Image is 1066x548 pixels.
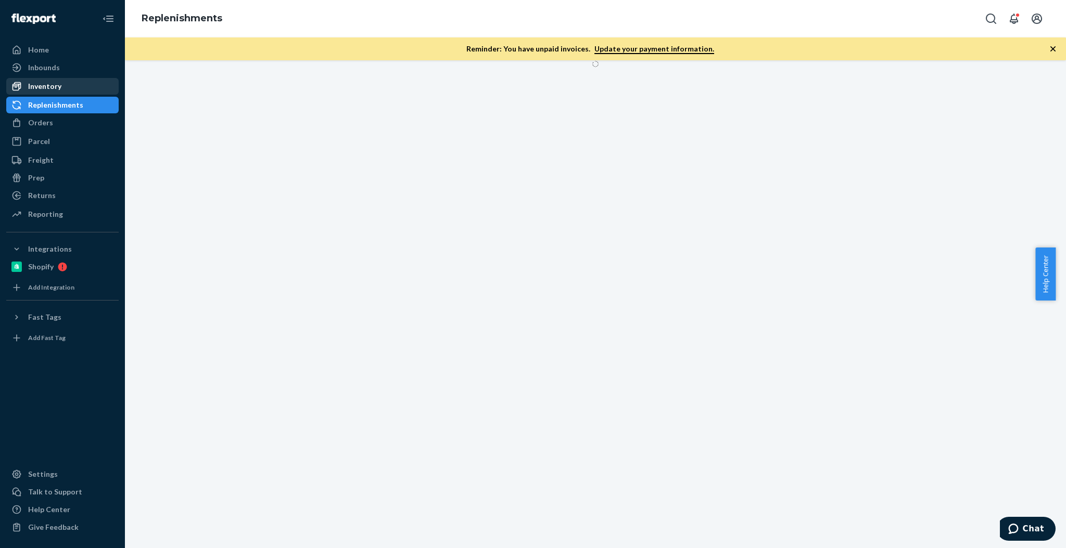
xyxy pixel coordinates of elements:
button: Close Navigation [98,8,119,29]
a: Orders [6,114,119,131]
a: Settings [6,466,119,482]
a: Update your payment information. [594,44,714,54]
button: Talk to Support [6,484,119,500]
a: Replenishments [6,97,119,113]
a: Returns [6,187,119,204]
div: Prep [28,173,44,183]
button: Open Search Box [981,8,1001,29]
div: Add Integration [28,283,74,292]
ol: breadcrumbs [133,4,231,34]
a: Freight [6,152,119,168]
a: Shopify [6,258,119,275]
div: Freight [28,155,54,165]
div: Shopify [28,262,54,272]
div: Settings [28,469,58,479]
div: Fast Tags [28,312,61,322]
div: Talk to Support [28,487,82,497]
img: Flexport logo [11,14,56,24]
button: Fast Tags [6,309,119,325]
div: Add Fast Tag [28,333,66,342]
a: Add Fast Tag [6,330,119,346]
iframe: Opens a widget where you can chat to one of our agents [1000,517,1056,543]
button: Open notifications [1004,8,1024,29]
a: Add Integration [6,279,119,296]
a: Inventory [6,78,119,95]
div: Help Center [28,504,70,515]
p: Reminder: You have unpaid invoices. [466,44,714,54]
div: Inbounds [28,62,60,73]
div: Inventory [28,81,61,92]
a: Prep [6,169,119,186]
button: Help Center [1035,247,1056,301]
a: Reporting [6,206,119,223]
a: Home [6,42,119,58]
div: Reporting [28,209,63,219]
div: Replenishments [28,100,83,110]
div: Integrations [28,244,72,254]
button: Open account menu [1026,8,1047,29]
div: Parcel [28,136,50,147]
div: Home [28,45,49,55]
div: Returns [28,190,56,201]
button: Give Feedback [6,519,119,536]
button: Integrations [6,241,119,257]
div: Give Feedback [28,522,79,532]
a: Help Center [6,501,119,518]
div: Orders [28,118,53,128]
a: Parcel [6,133,119,150]
a: Replenishments [142,12,222,24]
a: Inbounds [6,59,119,76]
